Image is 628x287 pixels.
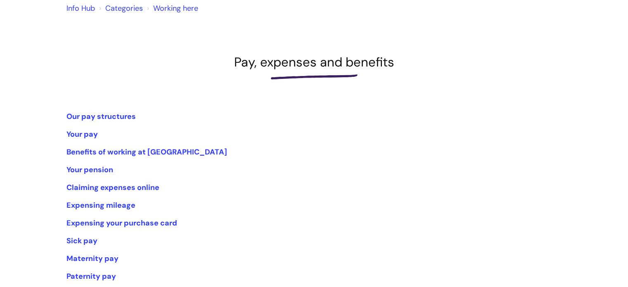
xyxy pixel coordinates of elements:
[66,183,159,192] a: Claiming expenses online
[153,3,198,13] a: Working here
[97,2,143,15] li: Solution home
[66,236,97,246] a: Sick pay
[105,3,143,13] a: Categories
[66,3,95,13] a: Info Hub
[66,111,136,121] a: Our pay structures
[66,147,227,157] a: Benefits of working at [GEOGRAPHIC_DATA]
[145,2,198,15] li: Working here
[66,271,116,281] a: Paternity pay
[66,218,177,228] a: Expensing your purchase card
[66,254,118,263] a: Maternity pay
[66,129,98,139] a: Your pay
[66,55,562,70] h1: Pay, expenses and benefits
[66,200,135,210] a: Expensing mileage
[66,165,113,175] a: Your pension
